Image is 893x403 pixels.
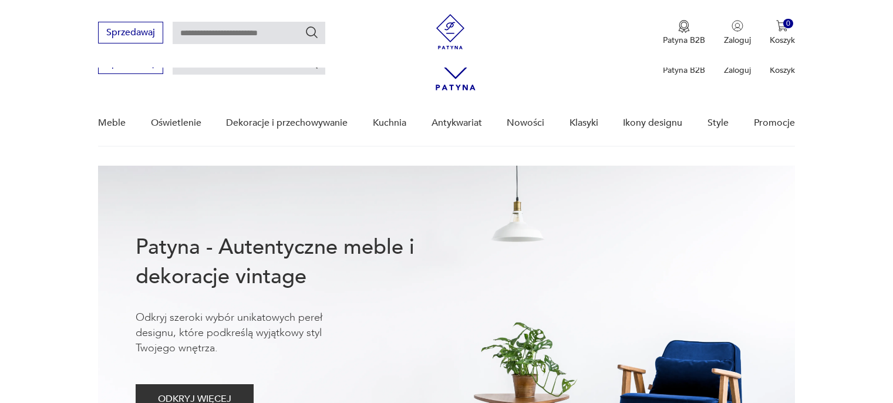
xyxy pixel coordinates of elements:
[98,60,163,68] a: Sprzedawaj
[623,100,682,146] a: Ikony designu
[305,25,319,39] button: Szukaj
[98,22,163,43] button: Sprzedawaj
[663,20,705,46] a: Ikona medaluPatyna B2B
[776,20,788,32] img: Ikona koszyka
[724,20,751,46] button: Zaloguj
[432,100,482,146] a: Antykwariat
[663,20,705,46] button: Patyna B2B
[678,20,690,33] img: Ikona medalu
[663,35,705,46] p: Patyna B2B
[433,14,468,49] img: Patyna - sklep z meblami i dekoracjami vintage
[707,100,729,146] a: Style
[663,65,705,76] p: Patyna B2B
[136,310,359,356] p: Odkryj szeroki wybór unikatowych pereł designu, które podkreślą wyjątkowy styl Twojego wnętrza.
[98,29,163,38] a: Sprzedawaj
[770,65,795,76] p: Koszyk
[136,233,453,291] h1: Patyna - Autentyczne meble i dekoracje vintage
[770,35,795,46] p: Koszyk
[770,20,795,46] button: 0Koszyk
[732,20,743,32] img: Ikonka użytkownika
[507,100,544,146] a: Nowości
[783,19,793,29] div: 0
[754,100,795,146] a: Promocje
[151,100,201,146] a: Oświetlenie
[724,65,751,76] p: Zaloguj
[724,35,751,46] p: Zaloguj
[373,100,406,146] a: Kuchnia
[570,100,598,146] a: Klasyki
[226,100,348,146] a: Dekoracje i przechowywanie
[98,100,126,146] a: Meble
